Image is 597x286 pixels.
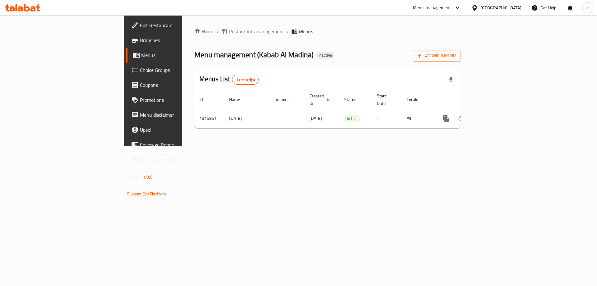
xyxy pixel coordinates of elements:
[480,4,521,11] div: [GEOGRAPHIC_DATA]
[316,52,335,59] div: Inactive
[140,36,219,44] span: Branches
[126,63,224,77] a: Choice Groups
[316,53,335,58] span: Inactive
[126,18,224,33] a: Edit Restaurant
[141,51,219,59] span: Menus
[140,81,219,89] span: Coupons
[309,92,332,107] span: Created On
[299,28,313,35] span: Menus
[402,109,434,128] td: All
[143,173,153,181] span: 1.0.0
[344,115,360,122] span: Active
[309,114,322,122] span: [DATE]
[194,48,313,62] span: Menu management ( Kabab Al Madina )
[413,50,461,62] button: Add New Menu
[224,109,271,128] td: [DATE]
[434,90,503,109] th: Actions
[140,156,219,163] span: Grocery Checklist
[232,75,259,85] div: Total records count
[140,96,219,104] span: Promotions
[194,28,461,35] nav: breadcrumb
[194,90,503,128] table: enhanced table
[140,126,219,134] span: Upsell
[127,173,142,181] span: Version:
[199,96,211,103] span: ID
[454,111,469,126] button: Change Status
[140,66,219,74] span: Choice Groups
[140,141,219,148] span: Coverage Report
[126,48,224,63] a: Menus
[140,111,219,119] span: Menu disclaimer
[126,137,224,152] a: Coverage Report
[439,111,454,126] button: more
[418,52,456,60] span: Add New Menu
[344,96,364,103] span: Status
[407,96,426,103] span: Locale
[126,77,224,92] a: Coupons
[126,152,224,167] a: Grocery Checklist
[229,96,248,103] span: Name
[140,21,219,29] span: Edit Restaurant
[127,184,155,192] span: Get support on:
[126,92,224,107] a: Promotions
[221,28,284,35] a: Restaurants management
[199,74,259,85] h2: Menus List
[232,77,259,83] span: 1 record(s)
[229,28,284,35] span: Restaurants management
[276,96,297,103] span: Vendor
[127,190,166,198] a: Support.OpsPlatform
[126,122,224,137] a: Upsell
[443,72,458,87] div: Export file
[377,92,394,107] span: Start Date
[586,4,589,11] span: a
[372,109,402,128] td: -
[126,33,224,48] a: Branches
[126,107,224,122] a: Menu disclaimer
[413,4,451,12] div: Menu-management
[287,28,289,35] li: /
